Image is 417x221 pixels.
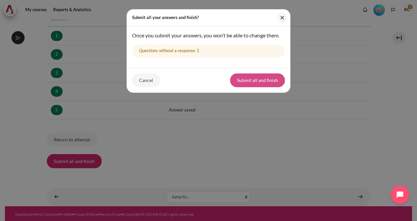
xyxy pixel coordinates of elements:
[277,13,287,22] button: Close
[132,31,285,39] div: Once you submit your answers, you won’t be able to change them.
[230,73,285,87] button: Submit all and finish
[132,45,285,57] div: Questions without a response: 1
[132,14,199,21] h5: Submit all your answers and finish?
[132,73,160,87] button: Cancel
